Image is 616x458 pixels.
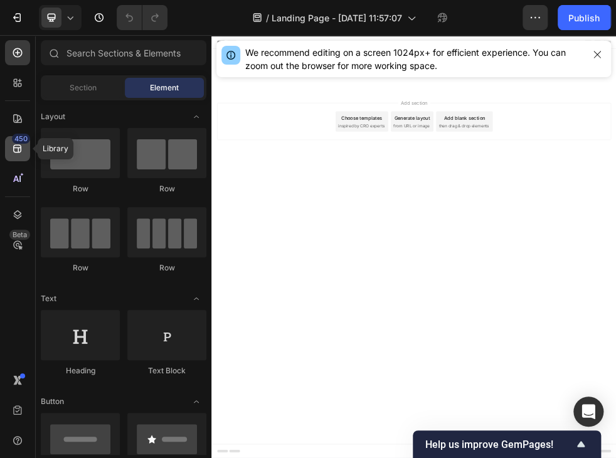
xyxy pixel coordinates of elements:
iframe: Design area [211,35,616,458]
span: Add section [347,119,406,132]
div: Beta [9,230,30,240]
div: Row [41,183,120,194]
button: Publish [558,5,610,30]
span: Toggle open [186,107,206,127]
span: Button [41,396,64,407]
span: Help us improve GemPages! [425,439,573,450]
span: Landing Page - [DATE] 11:57:07 [272,11,402,24]
span: / [266,11,269,24]
div: Choose templates [242,147,317,161]
span: Element [150,82,179,93]
div: 450 [12,134,30,144]
div: Heading [41,365,120,376]
span: Toggle open [186,391,206,412]
div: Row [127,262,206,274]
div: Publish [568,11,600,24]
div: Generate layout [340,147,406,161]
div: Row [127,183,206,194]
span: inspired by CRO experts [235,163,321,174]
span: from URL or image [338,163,405,174]
div: Undo/Redo [117,5,167,30]
div: Open Intercom Messenger [573,397,603,427]
div: Text Block [127,365,206,376]
div: We recommend editing on a screen 1024px+ for efficient experience. You can zoom out the browser f... [245,46,583,72]
span: Text [41,293,56,304]
div: Add blank section [432,147,508,161]
span: then drag & drop elements [422,163,516,174]
span: Layout [41,111,65,122]
span: Section [70,82,97,93]
div: Row [41,262,120,274]
span: Toggle open [186,289,206,309]
input: Search Sections & Elements [41,40,206,65]
button: Show survey - Help us improve GemPages! [425,437,588,452]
